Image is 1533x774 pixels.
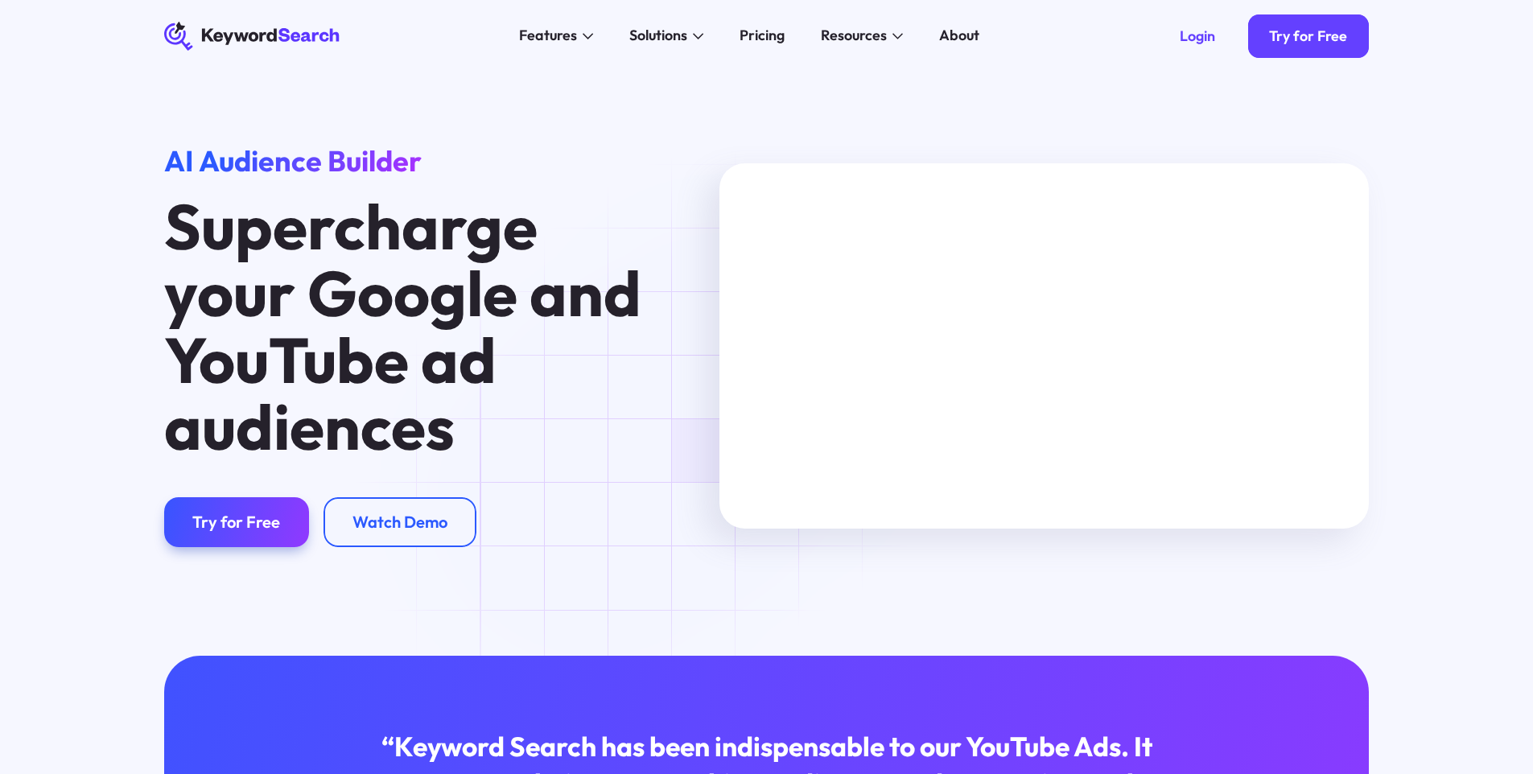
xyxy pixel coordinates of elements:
a: Try for Free [164,497,310,548]
div: Try for Free [1269,27,1347,45]
div: Login [1180,27,1215,45]
div: Resources [821,25,887,47]
a: Pricing [729,22,796,51]
div: Try for Free [192,512,280,532]
div: Watch Demo [352,512,447,532]
a: Try for Free [1248,14,1370,58]
a: Login [1158,14,1237,58]
div: Solutions [629,25,687,47]
div: About [939,25,979,47]
div: Features [519,25,577,47]
iframe: KeywordSearch Homepage Welcome [719,163,1369,529]
div: Pricing [740,25,785,47]
h1: Supercharge your Google and YouTube ad audiences [164,193,653,461]
span: AI Audience Builder [164,142,422,179]
a: About [929,22,991,51]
